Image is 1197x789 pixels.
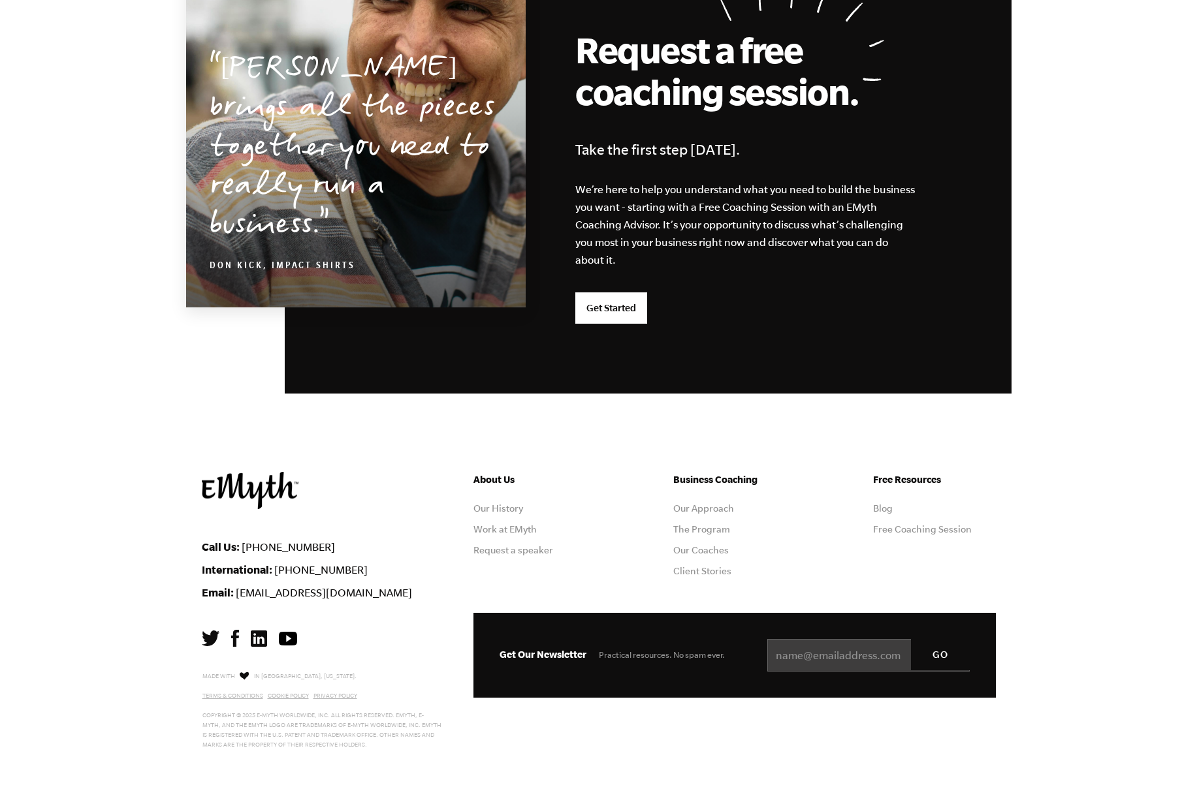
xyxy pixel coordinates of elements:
[673,472,796,487] h5: Business Coaching
[473,545,553,555] a: Request a speaker
[911,639,970,670] input: GO
[673,566,731,576] a: Client Stories
[873,503,893,514] a: Blog
[231,630,239,647] img: Facebook
[202,630,219,646] img: Twitter
[279,632,297,645] img: YouTube
[873,472,996,487] h5: Free Resources
[202,472,298,509] img: EMyth
[599,650,725,660] span: Practical resources. No spam ever.
[575,29,869,112] h2: Request a free coaching session.
[313,692,357,699] a: Privacy Policy
[767,639,970,672] input: name@emailaddress.com
[500,649,586,660] span: Get Our Newsletter
[242,541,335,553] a: [PHONE_NUMBER]
[202,692,263,699] a: Terms & Conditions
[673,503,734,514] a: Our Approach
[473,524,537,534] a: Work at EMyth
[673,545,729,555] a: Our Coaches
[575,138,941,161] h4: Take the first step [DATE].
[202,540,240,553] strong: Call Us:
[210,262,355,272] cite: Don Kick, Impact Shirts
[268,692,309,699] a: Cookie Policy
[202,670,442,750] p: Made with in [GEOGRAPHIC_DATA], [US_STATE]. Copyright © 2025 E-Myth Worldwide, Inc. All rights re...
[236,587,412,598] a: [EMAIL_ADDRESS][DOMAIN_NAME]
[210,51,502,247] p: [PERSON_NAME] brings all the pieces together you need to really run a business.
[274,564,368,576] a: [PHONE_NUMBER]
[202,563,272,576] strong: International:
[473,503,523,514] a: Our History
[251,630,267,647] img: LinkedIn
[873,524,972,534] a: Free Coaching Session
[575,181,916,269] p: We’re here to help you understand what you need to build the business you want - starting with a ...
[1132,726,1197,789] iframe: Chat Widget
[473,472,596,487] h5: About Us
[673,524,730,534] a: The Program
[240,672,249,680] img: Love
[202,586,234,598] strong: Email:
[575,292,647,324] a: Get Started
